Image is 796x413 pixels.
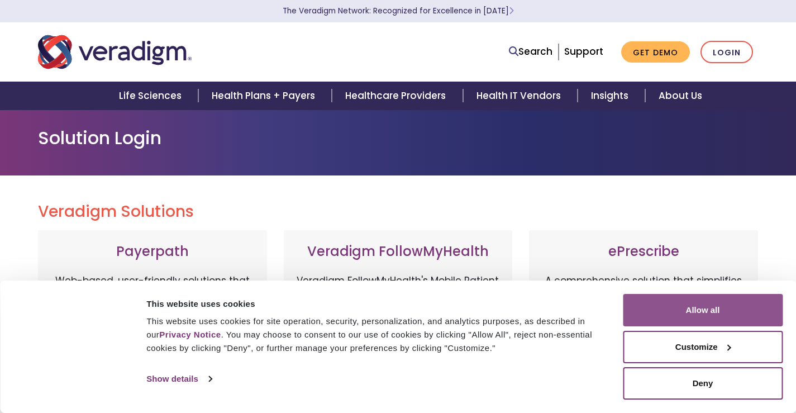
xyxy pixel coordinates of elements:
[621,41,690,63] a: Get Demo
[540,244,747,260] h3: ePrescribe
[146,315,610,355] div: This website uses cookies for site operation, security, personalization, and analytics purposes, ...
[49,244,256,260] h3: Payerpath
[49,273,256,391] p: Web-based, user-friendly solutions that help providers and practice administrators enhance revenu...
[564,45,603,58] a: Support
[463,82,578,110] a: Health IT Vendors
[146,297,610,311] div: This website uses cookies
[198,82,332,110] a: Health Plans + Payers
[283,6,514,16] a: The Veradigm Network: Recognized for Excellence in [DATE]Learn More
[38,202,759,221] h2: Veradigm Solutions
[700,41,753,64] a: Login
[645,82,716,110] a: About Us
[38,34,192,70] img: Veradigm logo
[623,294,783,326] button: Allow all
[509,6,514,16] span: Learn More
[106,82,198,110] a: Life Sciences
[146,371,211,387] a: Show details
[623,331,783,363] button: Customize
[540,273,747,391] p: A comprehensive solution that simplifies prescribing for healthcare providers with features like ...
[578,82,645,110] a: Insights
[623,367,783,400] button: Deny
[295,273,502,379] p: Veradigm FollowMyHealth's Mobile Patient Experience enhances patient access via mobile devices, o...
[509,44,552,59] a: Search
[159,330,221,339] a: Privacy Notice
[295,244,502,260] h3: Veradigm FollowMyHealth
[332,82,463,110] a: Healthcare Providers
[38,127,759,149] h1: Solution Login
